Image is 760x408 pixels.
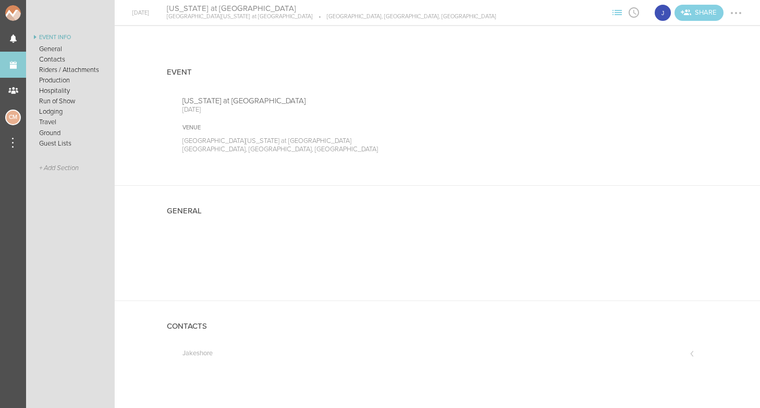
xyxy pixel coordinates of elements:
[167,13,313,20] p: [GEOGRAPHIC_DATA][US_STATE] at [GEOGRAPHIC_DATA]
[626,9,642,15] span: View Itinerary
[26,117,115,127] a: Travel
[167,322,207,331] h4: Contacts
[26,75,115,86] a: Production
[654,4,672,22] div: J
[26,31,115,44] a: Event Info
[26,65,115,75] a: Riders / Attachments
[26,44,115,54] a: General
[167,68,192,77] h4: Event
[26,86,115,96] a: Hospitality
[182,145,422,153] p: [GEOGRAPHIC_DATA], [GEOGRAPHIC_DATA], [GEOGRAPHIC_DATA]
[26,106,115,117] a: Lodging
[182,350,213,357] h5: Jakeshore
[609,9,626,15] span: View Sections
[5,110,21,125] div: Charlie McGinley
[167,207,202,215] h4: General
[167,4,496,14] h4: [US_STATE] at [GEOGRAPHIC_DATA]
[26,138,115,149] a: Guest Lists
[182,96,422,105] p: [US_STATE] at [GEOGRAPHIC_DATA]
[675,5,724,21] a: Invite teams to the Event
[5,5,64,21] img: NOMAD
[39,164,79,172] span: + Add Section
[654,4,672,22] div: Jakeshore
[182,105,422,114] p: [DATE]
[182,137,422,145] p: [GEOGRAPHIC_DATA][US_STATE] at [GEOGRAPHIC_DATA]
[26,128,115,138] a: Ground
[26,54,115,65] a: Contacts
[26,96,115,106] a: Run of Show
[313,13,496,20] p: [GEOGRAPHIC_DATA], [GEOGRAPHIC_DATA], [GEOGRAPHIC_DATA]
[182,124,422,131] div: Venue
[675,5,724,21] div: Share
